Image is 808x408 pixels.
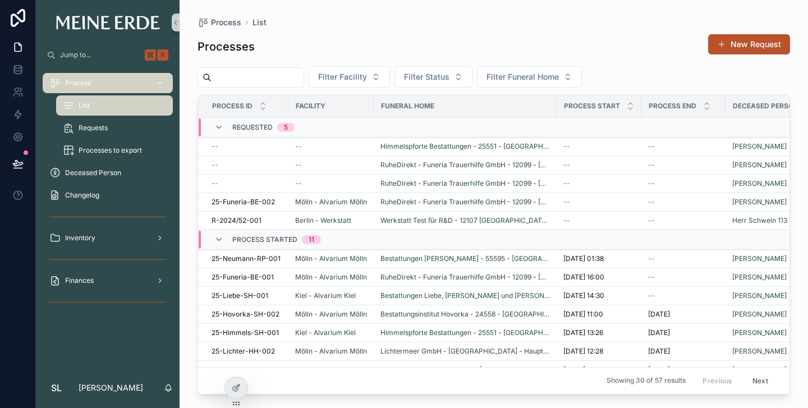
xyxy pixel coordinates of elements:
[212,291,282,300] a: 25-Liebe-SH-001
[295,142,367,151] a: --
[212,254,281,263] span: 25-Neumann-RP-001
[708,34,790,54] button: New Request
[648,273,719,282] a: --
[732,142,787,151] a: [PERSON_NAME]
[295,310,367,319] span: Mölln - Alvarium Mölln
[295,198,367,207] a: Mölln - Alvarium Mölln
[648,347,719,356] a: [DATE]
[295,273,367,282] a: Mölln - Alvarium Mölln
[79,146,142,155] span: Processes to export
[563,365,604,374] span: [DATE] 10:30
[212,291,268,300] span: 25-Liebe-SH-001
[212,273,282,282] a: 25-Funeria-BE-001
[212,310,279,319] span: 25-Hovorka-SH-002
[252,17,267,28] a: List
[732,347,787,356] a: [PERSON_NAME]
[295,291,367,300] a: Kiel - Alvarium Kiel
[212,161,282,169] a: --
[295,347,367,356] a: Mölln - Alvarium Mölln
[486,71,559,82] span: Filter Funeral Home
[380,254,550,263] a: Bestattungen [PERSON_NAME] - 55595 - [GEOGRAPHIC_DATA] -
[648,198,719,207] a: --
[380,179,550,188] a: RuheDirekt - Funeria Trauerhilfe GmbH - 12099 - [GEOGRAPHIC_DATA] - 11211855821
[648,161,655,169] span: --
[648,365,670,374] span: [DATE]
[732,254,787,263] a: [PERSON_NAME]
[732,365,787,374] a: [PERSON_NAME]
[56,16,160,30] img: App logo
[404,71,449,82] span: Filter Status
[43,163,173,183] a: Deceased Person
[380,310,550,319] a: Bestattungsinstitut Hovorka - 24558 - [GEOGRAPHIC_DATA]-[GEOGRAPHIC_DATA] - 4938718200
[380,291,550,300] a: Bestattungen Liebe, [PERSON_NAME] und [PERSON_NAME] - 24321 - [GEOGRAPHIC_DATA] - 4938730225
[563,254,635,263] a: [DATE] 01:38
[563,365,635,374] a: [DATE] 10:30
[380,273,550,282] a: RuheDirekt - Funeria Trauerhilfe GmbH - 12099 - [GEOGRAPHIC_DATA] - 11211855821
[380,365,550,374] span: Hauser Bestattungen - 24114 - [GEOGRAPHIC_DATA] - 5465450983
[295,216,367,225] a: Berlin - Werkstatt
[295,179,302,188] span: --
[43,271,173,291] a: Finances
[43,185,173,205] a: Changelog
[648,328,719,337] a: [DATE]
[284,123,288,132] div: 5
[380,216,550,225] a: Werkstatt Test für R&D - 12107 [GEOGRAPHIC_DATA] - [GEOGRAPHIC_DATA] -
[732,161,787,169] a: [PERSON_NAME]
[563,161,570,169] span: --
[56,140,173,161] a: Processes to export
[212,102,252,111] span: Process ID
[36,65,180,326] div: scrollable content
[309,66,390,88] button: Select Button
[648,347,670,356] span: [DATE]
[212,161,218,169] span: --
[212,365,282,374] a: 25-Hauser-SH-001
[648,291,719,300] a: --
[648,198,655,207] span: --
[212,216,282,225] a: R-2024/52-001
[648,291,655,300] span: --
[65,79,91,88] span: Process
[563,179,570,188] span: --
[198,39,255,54] h1: Processes
[648,254,655,263] span: --
[563,291,635,300] a: [DATE] 14:30
[232,235,297,244] span: Process started
[563,328,635,337] a: [DATE] 13:26
[732,198,787,207] span: [PERSON_NAME]
[394,66,472,88] button: Select Button
[380,347,550,356] span: Lichtermeer GmbH - [GEOGRAPHIC_DATA] - Haupthaus [GEOGRAPHIC_DATA] - 22303 - [GEOGRAPHIC_DATA] - ...
[733,102,798,111] span: Deceased Person
[212,198,282,207] a: 25-Funeria-BE-002
[295,161,302,169] span: --
[563,161,635,169] a: --
[212,328,282,337] a: 25-Himmels-SH-001
[212,179,282,188] a: --
[380,328,550,337] a: Himmelspforte Bestattungen - 25551 - [GEOGRAPHIC_DATA] - 5662276594
[732,216,797,225] a: Herr Schwein 113 kg
[380,198,550,207] a: RuheDirekt - Funeria Trauerhilfe GmbH - 12099 - [GEOGRAPHIC_DATA] - 11211855821
[380,142,550,151] a: Himmelspforte Bestattungen - 25551 - [GEOGRAPHIC_DATA] - 5662276594
[607,377,686,386] span: Showing 30 of 57 results
[212,347,275,356] span: 25-Lichter-HH-002
[318,71,367,82] span: Filter Facility
[212,365,274,374] span: 25-Hauser-SH-001
[563,310,603,319] span: [DATE] 11:00
[732,273,787,282] span: [PERSON_NAME]
[43,45,173,65] button: Jump to...K
[295,365,367,374] a: Kiel - Alvarium Kiel
[295,254,367,263] a: Mölln - Alvarium Mölln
